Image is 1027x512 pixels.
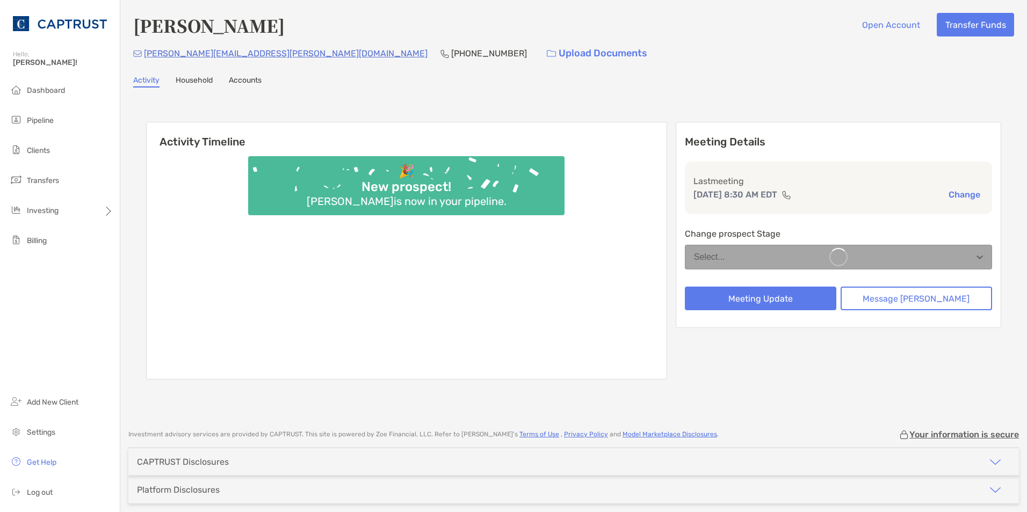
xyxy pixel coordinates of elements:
button: Meeting Update [685,287,836,310]
p: Your information is secure [909,429,1019,440]
img: add_new_client icon [10,395,23,408]
a: Model Marketplace Disclosures [623,430,717,438]
img: logout icon [10,485,23,498]
img: Phone Icon [440,49,449,58]
div: CAPTRUST Disclosures [137,457,229,467]
button: Change [945,189,983,200]
a: Household [176,76,213,87]
a: Accounts [229,76,262,87]
span: Investing [27,206,59,215]
span: [PERSON_NAME]! [13,58,113,67]
img: communication type [782,191,791,199]
button: Transfer Funds [937,13,1014,36]
h6: Activity Timeline [147,122,667,148]
img: icon arrow [989,456,1002,469]
p: Investment advisory services are provided by CAPTRUST . This site is powered by Zoe Financial, LL... [128,430,719,438]
p: [DATE] 8:30 AM EDT [693,188,777,201]
span: Pipeline [27,116,54,125]
h4: [PERSON_NAME] [133,13,285,38]
img: get-help icon [10,455,23,468]
a: Upload Documents [540,42,654,65]
p: Change prospect Stage [685,227,992,240]
img: icon arrow [989,484,1002,496]
a: Privacy Policy [564,430,608,438]
img: billing icon [10,233,23,246]
p: [PHONE_NUMBER] [451,47,527,60]
span: Dashboard [27,86,65,95]
div: Platform Disclosures [137,485,220,495]
div: New prospect! [357,179,455,195]
a: Activity [133,76,160,87]
p: [PERSON_NAME][EMAIL_ADDRESS][PERSON_NAME][DOMAIN_NAME] [144,47,428,60]
span: Billing [27,236,47,245]
img: pipeline icon [10,113,23,126]
img: transfers icon [10,173,23,186]
img: dashboard icon [10,83,23,96]
span: Log out [27,488,53,497]
span: Transfers [27,176,59,185]
img: button icon [547,50,556,57]
button: Open Account [854,13,928,36]
span: Clients [27,146,50,155]
div: [PERSON_NAME] is now in your pipeline. [302,195,511,208]
span: Add New Client [27,398,78,407]
button: Message [PERSON_NAME] [841,287,992,310]
p: Meeting Details [685,135,992,149]
img: CAPTRUST Logo [13,4,107,43]
img: investing icon [10,203,23,216]
span: Settings [27,428,55,437]
p: Last meeting [693,174,983,188]
img: Email Icon [133,50,142,57]
img: settings icon [10,425,23,438]
a: Terms of Use [519,430,559,438]
div: 🎉 [394,164,419,179]
span: Get Help [27,458,56,467]
img: clients icon [10,143,23,156]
